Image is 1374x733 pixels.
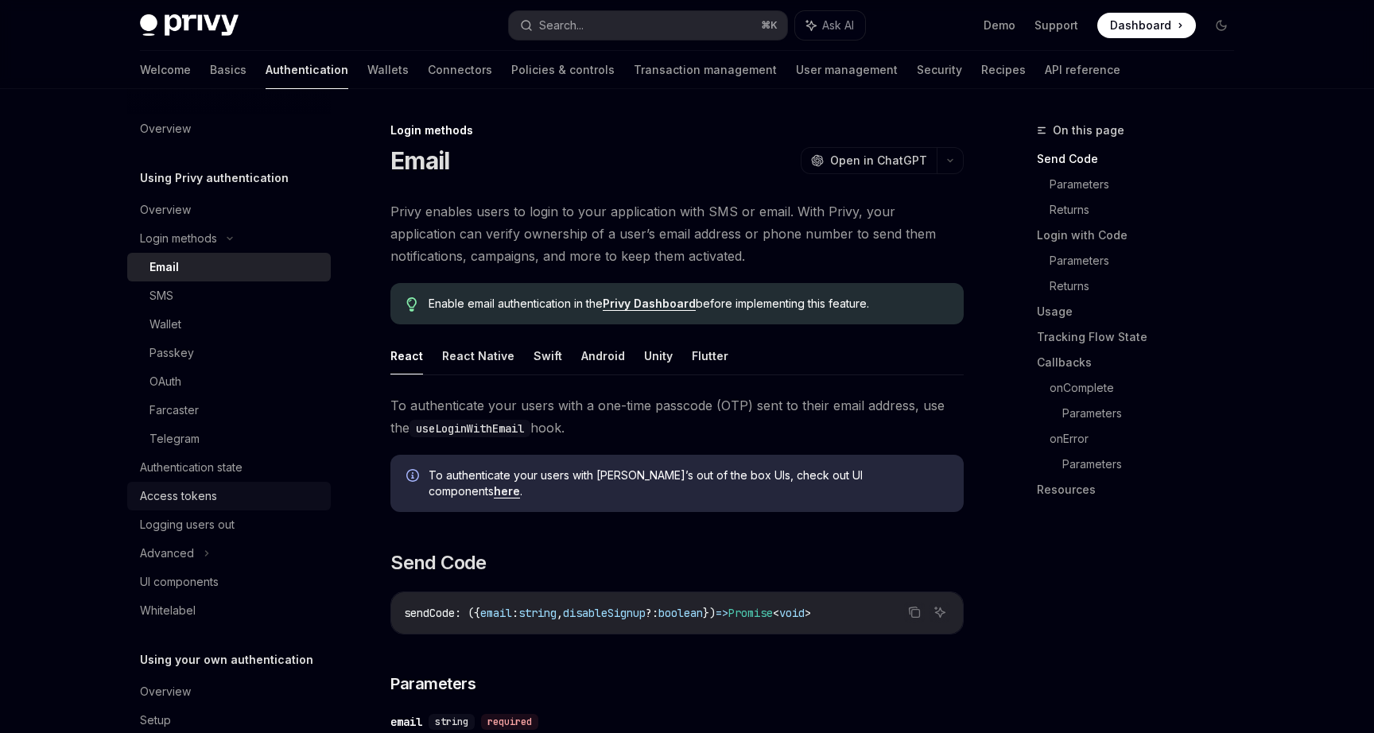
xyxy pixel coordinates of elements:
[140,200,191,219] div: Overview
[644,337,673,374] button: Unity
[429,467,948,499] span: To authenticate your users with [PERSON_NAME]’s out of the box UIs, check out UI components .
[390,122,964,138] div: Login methods
[442,337,514,374] button: React Native
[140,711,171,730] div: Setup
[127,482,331,510] a: Access tokens
[917,51,962,89] a: Security
[390,673,475,695] span: Parameters
[981,51,1026,89] a: Recipes
[149,315,181,334] div: Wallet
[127,281,331,310] a: SMS
[822,17,854,33] span: Ask AI
[1050,248,1247,273] a: Parameters
[149,258,179,277] div: Email
[1050,426,1247,452] a: onError
[140,544,194,563] div: Advanced
[149,372,181,391] div: OAuth
[406,297,417,312] svg: Tip
[603,297,696,311] a: Privy Dashboard
[1037,299,1247,324] a: Usage
[761,19,778,32] span: ⌘ K
[127,339,331,367] a: Passkey
[1050,375,1247,401] a: onComplete
[140,119,191,138] div: Overview
[127,596,331,625] a: Whitelabel
[127,568,331,596] a: UI components
[149,401,199,420] div: Farcaster
[127,367,331,396] a: OAuth
[518,606,557,620] span: string
[634,51,777,89] a: Transaction management
[140,487,217,506] div: Access tokens
[557,606,563,620] span: ,
[509,11,787,40] button: Search...⌘K
[140,229,217,248] div: Login methods
[140,572,219,591] div: UI components
[728,606,773,620] span: Promise
[149,343,194,363] div: Passkey
[455,606,480,620] span: : ({
[404,606,455,620] span: sendCode
[703,606,716,620] span: })
[127,396,331,425] a: Farcaster
[563,606,646,620] span: disableSignup
[1034,17,1078,33] a: Support
[210,51,246,89] a: Basics
[127,196,331,224] a: Overview
[1045,51,1120,89] a: API reference
[805,606,811,620] span: >
[1037,324,1247,350] a: Tracking Flow State
[716,606,728,620] span: =>
[367,51,409,89] a: Wallets
[1053,121,1124,140] span: On this page
[390,714,422,730] div: email
[1097,13,1196,38] a: Dashboard
[140,515,235,534] div: Logging users out
[796,51,898,89] a: User management
[140,51,191,89] a: Welcome
[534,337,562,374] button: Swift
[779,606,805,620] span: void
[127,453,331,482] a: Authentication state
[390,146,449,175] h1: Email
[1050,197,1247,223] a: Returns
[1050,273,1247,299] a: Returns
[149,286,173,305] div: SMS
[390,337,423,374] button: React
[127,310,331,339] a: Wallet
[1037,350,1247,375] a: Callbacks
[481,714,538,730] div: required
[140,458,243,477] div: Authentication state
[390,550,487,576] span: Send Code
[1209,13,1234,38] button: Toggle dark mode
[904,602,925,622] button: Copy the contents from the code block
[984,17,1015,33] a: Demo
[140,169,289,188] h5: Using Privy authentication
[801,147,937,174] button: Open in ChatGPT
[127,677,331,706] a: Overview
[795,11,865,40] button: Ask AI
[266,51,348,89] a: Authentication
[930,602,950,622] button: Ask AI
[127,253,331,281] a: Email
[140,601,196,620] div: Whitelabel
[127,425,331,453] a: Telegram
[140,650,313,669] h5: Using your own authentication
[428,51,492,89] a: Connectors
[149,429,200,448] div: Telegram
[830,153,927,169] span: Open in ChatGPT
[480,606,512,620] span: email
[1037,223,1247,248] a: Login with Code
[429,296,948,312] span: Enable email authentication in the before implementing this feature.
[409,420,530,437] code: useLoginWithEmail
[390,200,964,267] span: Privy enables users to login to your application with SMS or email. With Privy, your application ...
[646,606,658,620] span: ?:
[1062,452,1247,477] a: Parameters
[1110,17,1171,33] span: Dashboard
[406,469,422,485] svg: Info
[435,716,468,728] span: string
[127,114,331,143] a: Overview
[1037,477,1247,502] a: Resources
[390,394,964,439] span: To authenticate your users with a one-time passcode (OTP) sent to their email address, use the hook.
[692,337,728,374] button: Flutter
